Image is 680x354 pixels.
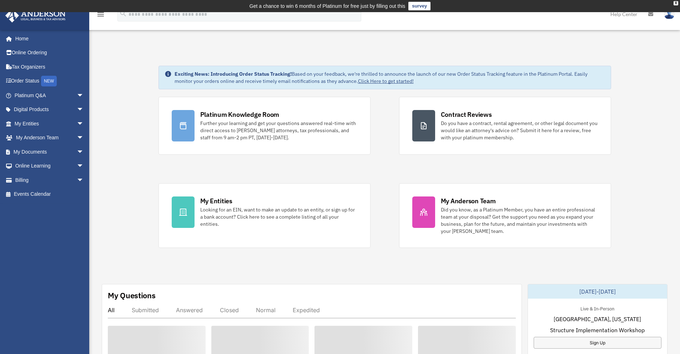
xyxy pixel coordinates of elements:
a: Platinum Q&Aarrow_drop_down [5,88,95,103]
a: Online Ordering [5,46,95,60]
span: arrow_drop_down [77,159,91,174]
div: All [108,306,115,314]
strong: Exciting News: Introducing Order Status Tracking! [175,71,292,77]
div: Do you have a contract, rental agreement, or other legal document you would like an attorney's ad... [441,120,598,141]
a: survey [408,2,430,10]
a: Click Here to get started! [358,78,414,84]
a: My Entitiesarrow_drop_down [5,116,95,131]
span: [GEOGRAPHIC_DATA], [US_STATE] [554,315,641,323]
a: My Documentsarrow_drop_down [5,145,95,159]
span: arrow_drop_down [77,131,91,145]
div: [DATE]-[DATE] [528,284,667,299]
div: Live & In-Person [575,304,620,312]
a: My Anderson Teamarrow_drop_down [5,131,95,145]
img: Anderson Advisors Platinum Portal [3,9,68,23]
div: Answered [176,306,203,314]
div: Further your learning and get your questions answered real-time with direct access to [PERSON_NAM... [200,120,357,141]
div: Closed [220,306,239,314]
div: Submitted [132,306,159,314]
div: Looking for an EIN, want to make an update to an entity, or sign up for a bank account? Click her... [200,206,357,228]
div: My Entities [200,196,232,205]
a: Digital Productsarrow_drop_down [5,103,95,117]
a: Tax Organizers [5,60,95,74]
a: My Anderson Team Did you know, as a Platinum Member, you have an entire professional team at your... [399,183,611,248]
a: Online Learningarrow_drop_down [5,159,95,173]
span: arrow_drop_down [77,116,91,131]
span: arrow_drop_down [77,173,91,188]
a: menu [96,13,105,19]
a: Sign Up [534,337,661,349]
img: User Pic [664,9,675,19]
span: arrow_drop_down [77,145,91,159]
div: Get a chance to win 6 months of Platinum for free just by filling out this [250,2,406,10]
i: menu [96,10,105,19]
a: My Entities Looking for an EIN, want to make an update to an entity, or sign up for a bank accoun... [158,183,371,248]
span: arrow_drop_down [77,103,91,117]
i: search [119,10,127,18]
div: NEW [41,76,57,86]
a: Billingarrow_drop_down [5,173,95,187]
div: My Questions [108,290,156,301]
div: My Anderson Team [441,196,496,205]
div: Contract Reviews [441,110,492,119]
a: Platinum Knowledge Room Further your learning and get your questions answered real-time with dire... [158,97,371,155]
div: Platinum Knowledge Room [200,110,279,119]
div: Based on your feedback, we're thrilled to announce the launch of our new Order Status Tracking fe... [175,70,605,85]
span: Structure Implementation Workshop [550,326,645,334]
span: arrow_drop_down [77,88,91,103]
div: Expedited [293,306,320,314]
a: Order StatusNEW [5,74,95,89]
a: Events Calendar [5,187,95,201]
div: Did you know, as a Platinum Member, you have an entire professional team at your disposal? Get th... [441,206,598,235]
a: Contract Reviews Do you have a contract, rental agreement, or other legal document you would like... [399,97,611,155]
a: Home [5,31,91,46]
div: close [674,1,678,5]
div: Normal [256,306,276,314]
